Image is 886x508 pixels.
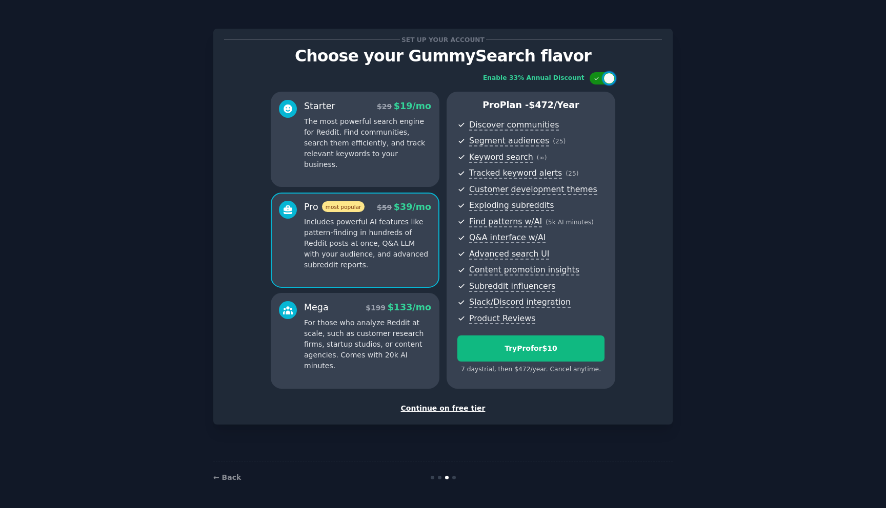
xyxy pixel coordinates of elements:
[377,203,392,211] span: $ 59
[224,403,662,414] div: Continue on free tier
[546,219,594,226] span: ( 5k AI minutes )
[377,102,392,111] span: $ 29
[304,116,431,170] p: The most powerful search engine for Reddit. Find communities, search them efficiently, and track ...
[537,154,547,161] span: ( ∞ )
[457,365,605,374] div: 7 days trial, then $ 472 /year . Cancel anytime.
[469,232,546,243] span: Q&A interface w/AI
[224,47,662,65] p: Choose your GummySearch flavor
[213,473,241,481] a: ← Back
[483,74,585,83] div: Enable 33% Annual Discount
[469,265,579,276] span: Content promotion insights
[394,101,431,111] span: $ 19 /mo
[394,202,431,212] span: $ 39 /mo
[469,249,549,260] span: Advanced search UI
[469,120,559,131] span: Discover communities
[457,335,605,362] button: TryProfor$10
[322,201,365,212] span: most popular
[304,317,431,371] p: For those who analyze Reddit at scale, such as customer research firms, startup studios, or conte...
[457,99,605,112] p: Pro Plan -
[388,302,431,312] span: $ 133 /mo
[566,170,578,177] span: ( 25 )
[469,217,542,227] span: Find patterns w/AI
[469,313,535,324] span: Product Reviews
[304,301,329,314] div: Mega
[469,297,571,308] span: Slack/Discord integration
[469,152,533,163] span: Keyword search
[304,201,365,214] div: Pro
[469,200,554,211] span: Exploding subreddits
[304,100,335,113] div: Starter
[400,34,487,45] span: Set up your account
[366,304,386,312] span: $ 199
[304,217,431,270] p: Includes powerful AI features like pattern-finding in hundreds of Reddit posts at once, Q&A LLM w...
[529,100,579,110] span: $ 472 /year
[469,136,549,146] span: Segment audiences
[469,281,555,292] span: Subreddit influencers
[469,168,562,179] span: Tracked keyword alerts
[553,138,566,145] span: ( 25 )
[469,184,597,195] span: Customer development themes
[458,343,604,354] div: Try Pro for $10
